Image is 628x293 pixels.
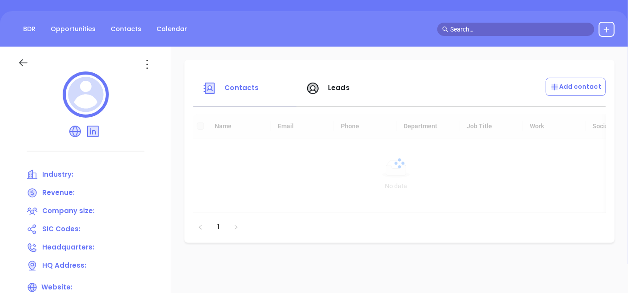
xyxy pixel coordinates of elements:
span: Leads [328,83,350,92]
a: BDR [18,22,41,36]
button: right [229,220,243,234]
a: Opportunities [45,22,101,36]
button: left [193,220,208,234]
span: Headquarters: [42,242,94,252]
a: 1 [212,220,225,234]
span: Website: [27,282,72,292]
span: Contacts [224,83,259,92]
span: Industry: [42,170,73,179]
p: Add contact [550,82,601,91]
a: Calendar [151,22,192,36]
span: Revenue: [42,188,75,197]
li: Previous Page [193,220,208,234]
li: Next Page [229,220,243,234]
img: profile logo [63,71,109,118]
span: HQ Address: [42,261,86,270]
span: right [233,225,239,230]
a: Contacts [105,22,147,36]
input: Search… [450,24,589,34]
span: Company size: [42,206,95,215]
span: left [198,225,203,230]
span: search [442,26,448,32]
span: SIC Codes: [42,224,80,234]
